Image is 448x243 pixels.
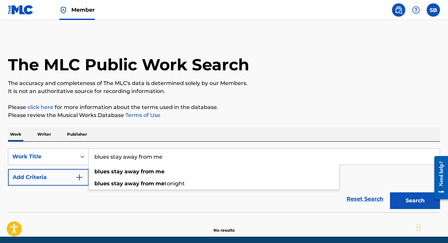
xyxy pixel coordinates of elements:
[8,169,89,186] button: Add Criteria
[8,127,23,141] p: Work
[164,180,185,187] span: tonight
[111,180,123,187] strong: stay
[141,180,154,187] strong: from
[8,55,249,75] h1: The MLC Public Work Search
[8,87,440,95] p: It is not an authoritative source for recording information.
[213,219,235,233] p: No results
[343,192,387,206] a: Reset Search
[71,6,95,14] span: Member
[392,3,405,17] a: Public Search
[124,180,139,187] strong: away
[415,211,448,243] iframe: Chat Widget
[124,112,160,118] a: Terms of Use
[155,168,164,175] strong: me
[427,3,440,17] div: User Menu
[12,153,72,161] div: Work Title
[59,6,67,14] img: Top Rightsholder
[409,3,423,17] div: Help
[390,192,440,209] button: Search
[75,173,83,181] img: 9d2ae6d4665cec9f34b9.svg
[27,104,53,110] a: click here
[124,168,139,175] strong: away
[8,5,34,15] img: MLC Logo
[141,168,154,175] strong: from
[94,180,110,187] strong: blues
[412,6,420,14] img: help
[395,6,403,14] img: search
[429,150,448,205] iframe: Resource Center
[155,180,164,187] strong: me
[35,127,53,141] p: Writer
[8,103,440,111] p: Please for more information about the terms used in the database.
[8,79,440,87] p: The accuracy and completeness of The MLC's data is determined solely by our Members.
[111,168,123,175] strong: stay
[8,111,440,119] p: Please review the Musical Works Database
[94,168,110,175] strong: blues
[417,218,421,238] div: Drag
[65,127,89,141] p: Publisher
[8,148,440,212] form: Search Form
